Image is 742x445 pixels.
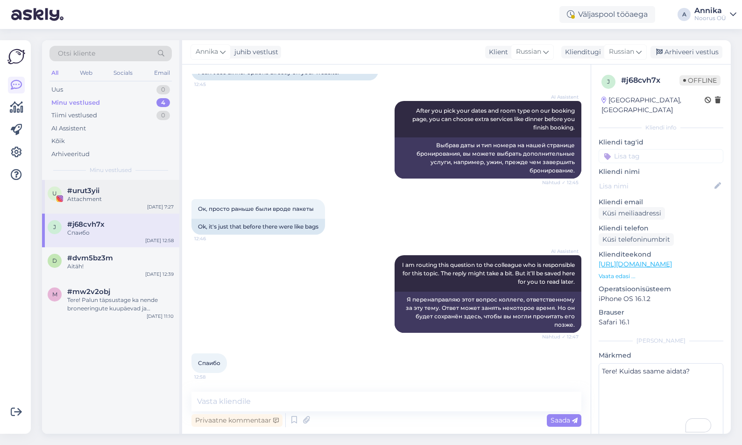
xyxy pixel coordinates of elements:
span: Annika [196,47,218,57]
p: Klienditeekond [599,250,723,259]
div: Väljaspool tööaega [559,6,655,23]
span: #dvm5bz3m [67,254,113,262]
span: Minu vestlused [90,166,132,174]
p: Vaata edasi ... [599,272,723,280]
div: Uus [51,85,63,94]
div: Kliendi info [599,123,723,132]
div: Kõik [51,136,65,146]
span: m [52,291,57,298]
div: Arhiveeri vestlus [650,46,722,58]
img: Askly Logo [7,48,25,65]
div: Klienditugi [561,47,601,57]
span: j [607,78,610,85]
div: 0 [156,111,170,120]
span: #j68cvh7x [67,220,105,229]
span: I am routing this question to the colleague who is responsible for this topic. The reply might ta... [402,261,576,285]
div: Я перенаправляю этот вопрос коллеге, ответственному за эту тему. Ответ может занять некоторое вре... [395,292,581,333]
div: [GEOGRAPHIC_DATA], [GEOGRAPHIC_DATA] [601,95,705,115]
div: Küsi telefoninumbrit [599,233,674,246]
div: A [678,8,691,21]
span: After you pick your dates and room type on our booking page, you can choose extra services like d... [412,107,576,131]
input: Lisa tag [599,149,723,163]
div: Ok, it's just that before there were like bags [191,219,325,235]
span: d [52,257,57,264]
span: Otsi kliente [58,49,95,58]
div: Noorus OÜ [694,14,726,22]
a: [URL][DOMAIN_NAME] [599,260,672,268]
div: Attachment [67,195,174,203]
span: 12:46 [194,235,229,242]
div: Socials [112,67,134,79]
span: j [53,223,56,230]
div: Küsi meiliaadressi [599,207,665,220]
div: Web [78,67,94,79]
span: 12:45 [194,81,229,88]
div: Tiimi vestlused [51,111,97,120]
div: Tere! Palun täpsustage ka nende broneeringute kuupäevad ja broneeringunumbrid, et saaksime teie s... [67,296,174,313]
div: Klient [485,47,508,57]
span: Спаибо [198,359,220,366]
div: Email [152,67,172,79]
span: Russian [516,47,541,57]
span: Offline [679,75,721,86]
div: Aitäh! [67,262,174,271]
div: Privaatne kommentaar [191,414,283,427]
span: #urut3yii [67,187,99,195]
div: [DATE] 12:58 [145,237,174,244]
span: 12:58 [194,373,229,380]
div: 0 [156,85,170,94]
div: Выбрав даты и тип номера на нашей странице бронирования, вы можете выбрать дополнительные услуги,... [395,137,581,179]
span: Nähtud ✓ 12:45 [542,179,579,186]
a: AnnikaNoorus OÜ [694,7,736,22]
p: Operatsioonisüsteem [599,284,723,294]
span: Nähtud ✓ 12:47 [542,333,579,340]
p: Kliendi email [599,197,723,207]
p: Märkmed [599,351,723,360]
div: # j68cvh7x [621,75,679,86]
span: Saada [551,416,578,424]
span: AI Assistent [544,248,579,255]
span: Ок, просто раньше были вроде пакеты [198,205,314,212]
p: Kliendi tag'id [599,137,723,147]
div: Minu vestlused [51,98,100,108]
div: AI Assistent [51,124,86,133]
p: Safari 16.1 [599,317,723,327]
span: #mw2v2obj [67,287,110,296]
p: iPhone OS 16.1.2 [599,294,723,304]
span: Russian [609,47,634,57]
p: Brauser [599,308,723,317]
div: [PERSON_NAME] [599,337,723,345]
p: Kliendi nimi [599,167,723,177]
div: juhib vestlust [231,47,278,57]
div: [DATE] 12:39 [145,271,174,278]
div: [DATE] 11:10 [147,313,174,320]
div: 4 [156,98,170,108]
div: All [49,67,60,79]
p: Kliendi telefon [599,223,723,233]
div: Annika [694,7,726,14]
div: [DATE] 7:27 [147,203,174,210]
span: AI Assistent [544,93,579,100]
div: Спаибо [67,229,174,237]
input: Lisa nimi [599,181,713,191]
span: u [52,190,57,197]
div: Arhiveeritud [51,150,90,159]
